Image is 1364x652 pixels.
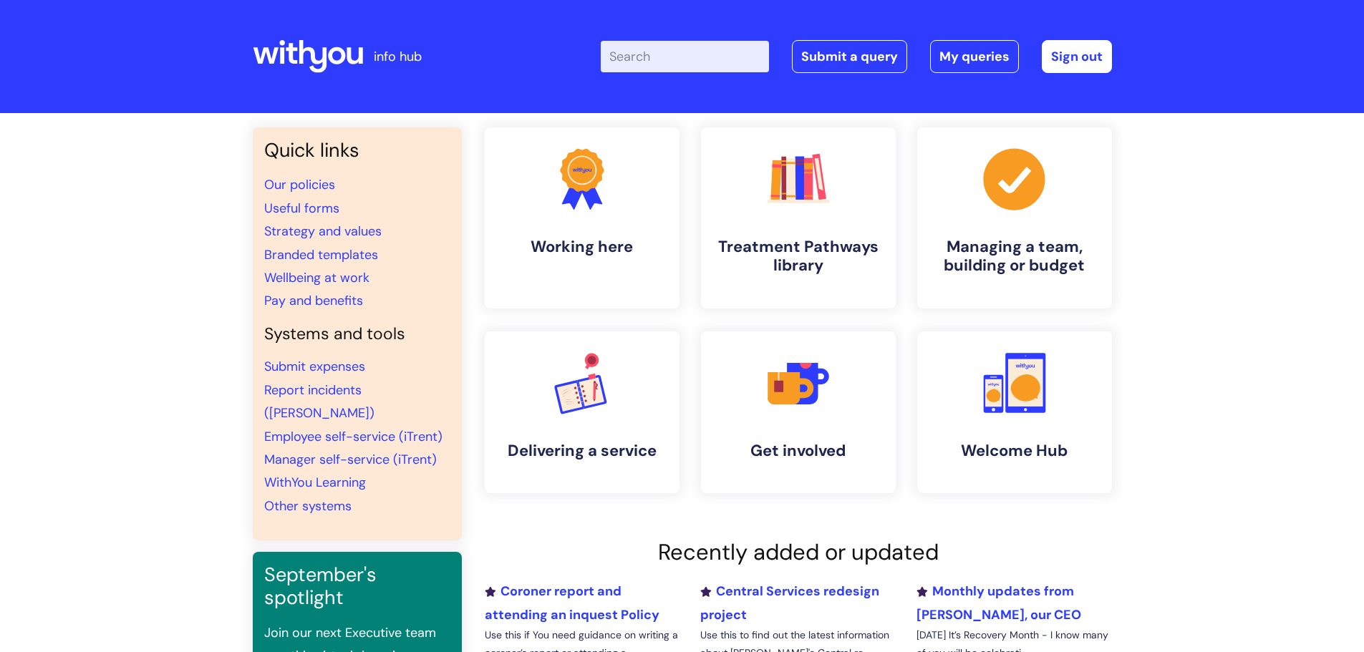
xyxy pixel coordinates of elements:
[701,127,896,308] a: Treatment Pathways library
[264,200,339,217] a: Useful forms
[929,238,1101,276] h4: Managing a team, building or budget
[916,583,1081,623] a: Monthly updates from [PERSON_NAME], our CEO
[601,41,769,72] input: Search
[264,451,437,468] a: Manager self-service (iTrent)
[264,139,450,162] h3: Quick links
[700,583,879,623] a: Central Services redesign project
[264,428,442,445] a: Employee self-service (iTrent)
[264,292,363,309] a: Pay and benefits
[917,331,1112,493] a: Welcome Hub
[1042,40,1112,73] a: Sign out
[264,563,450,610] h3: September's spotlight
[485,127,679,308] a: Working here
[264,358,365,375] a: Submit expenses
[929,442,1101,460] h4: Welcome Hub
[712,442,884,460] h4: Get involved
[264,381,374,422] a: Report incidents ([PERSON_NAME])
[496,442,668,460] h4: Delivering a service
[601,40,1112,73] div: | -
[485,583,659,623] a: Coroner report and attending an inquest Policy
[264,269,369,286] a: Wellbeing at work
[496,238,668,256] h4: Working here
[264,497,352,515] a: Other systems
[374,45,422,68] p: info hub
[264,474,366,491] a: WithYou Learning
[264,246,378,263] a: Branded templates
[485,331,679,493] a: Delivering a service
[701,331,896,493] a: Get involved
[917,127,1112,308] a: Managing a team, building or budget
[712,238,884,276] h4: Treatment Pathways library
[264,324,450,344] h4: Systems and tools
[792,40,907,73] a: Submit a query
[264,176,335,193] a: Our policies
[264,223,382,240] a: Strategy and values
[485,539,1112,565] h2: Recently added or updated
[930,40,1019,73] a: My queries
